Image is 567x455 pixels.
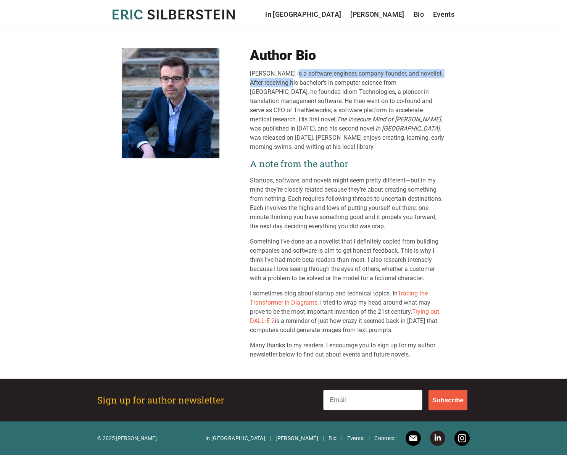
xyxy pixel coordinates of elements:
span: Connect: [374,434,396,442]
a: Email [406,431,421,446]
a: LinkedIn [430,431,445,446]
a: In [GEOGRAPHIC_DATA] [205,434,265,442]
p: Startups, software, and novels might seem pretty different—but in my mind they’re closely related... [250,176,445,231]
a: Events [433,9,454,20]
p: Many thanks to my readers. I encourage you to sign up for my author newsletter below to find out ... [250,341,445,359]
span: | [341,434,342,442]
input: Email [323,390,422,410]
h2: Sign up for author newsletter [97,394,224,406]
a: Bio [414,9,424,20]
p: © 2025 [PERSON_NAME] [97,434,157,442]
button: Subscribe [428,390,467,410]
a: Instagram [454,431,470,446]
h2: A note from the author [250,158,445,170]
a: Bio [329,434,337,442]
a: In [GEOGRAPHIC_DATA] [265,9,341,20]
em: The Insecure Mind of [PERSON_NAME] [337,116,441,123]
p: I sometimes blog about startup and technical topics. In , I tried to wrap my head around what may... [250,289,445,335]
div: [PERSON_NAME] is a software engineer, company founder, and novelist. After receiving his bachelor... [250,69,445,152]
h1: Author Bio [250,48,445,63]
a: [PERSON_NAME] [275,434,318,442]
a: [PERSON_NAME] [350,9,404,20]
em: In [GEOGRAPHIC_DATA] [375,125,440,132]
span: | [369,434,370,442]
span: | [270,434,271,442]
a: Events [347,434,364,442]
p: Something I’ve done as a novelist that I definitely copied from building companies and software i... [250,237,445,283]
span: | [323,434,324,442]
img: Eric Silberstein [122,48,219,158]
